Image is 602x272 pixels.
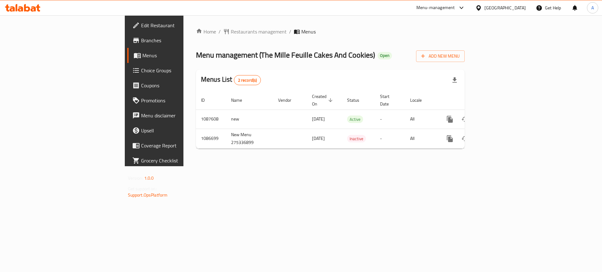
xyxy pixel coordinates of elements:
[378,52,392,59] div: Open
[201,75,261,85] h2: Menus List
[196,28,465,35] nav: breadcrumb
[312,115,325,123] span: [DATE]
[144,174,154,182] span: 1.0.0
[421,52,460,60] span: Add New Menu
[378,53,392,58] span: Open
[347,135,366,142] span: Inactive
[226,110,273,129] td: new
[141,127,220,134] span: Upsell
[405,110,437,129] td: All
[127,123,225,138] a: Upsell
[223,28,287,35] a: Restaurants management
[380,93,398,108] span: Start Date
[312,134,325,142] span: [DATE]
[442,112,457,127] button: more
[127,48,225,63] a: Menus
[231,96,250,104] span: Name
[312,93,335,108] span: Created On
[442,131,457,146] button: more
[127,63,225,78] a: Choice Groups
[128,191,168,199] a: Support.OpsPlatform
[484,4,526,11] div: [GEOGRAPHIC_DATA]
[128,185,157,193] span: Get support on:
[142,52,220,59] span: Menus
[591,4,594,11] span: A
[416,50,465,62] button: Add New Menu
[437,91,508,110] th: Actions
[226,129,273,148] td: New Menu 275336899
[347,116,363,123] span: Active
[234,75,261,85] div: Total records count
[141,142,220,149] span: Coverage Report
[278,96,299,104] span: Vendor
[196,91,508,149] table: enhanced table
[141,157,220,164] span: Grocery Checklist
[234,77,261,83] span: 2 record(s)
[405,129,437,148] td: All
[457,112,473,127] button: Change Status
[127,78,225,93] a: Coupons
[141,82,220,89] span: Coupons
[196,48,375,62] span: Menu management ( The Mille Feuille Cakes And Cookies )
[457,131,473,146] button: Change Status
[141,37,220,44] span: Branches
[410,96,430,104] span: Locale
[141,112,220,119] span: Menu disclaimer
[375,129,405,148] td: -
[375,110,405,129] td: -
[127,153,225,168] a: Grocery Checklist
[127,108,225,123] a: Menu disclaimer
[201,96,213,104] span: ID
[447,73,462,88] div: Export file
[128,174,143,182] span: Version:
[127,93,225,108] a: Promotions
[127,33,225,48] a: Branches
[347,96,367,104] span: Status
[416,4,455,12] div: Menu-management
[301,28,316,35] span: Menus
[141,97,220,104] span: Promotions
[141,67,220,74] span: Choice Groups
[127,18,225,33] a: Edit Restaurant
[127,138,225,153] a: Coverage Report
[141,22,220,29] span: Edit Restaurant
[231,28,287,35] span: Restaurants management
[289,28,291,35] li: /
